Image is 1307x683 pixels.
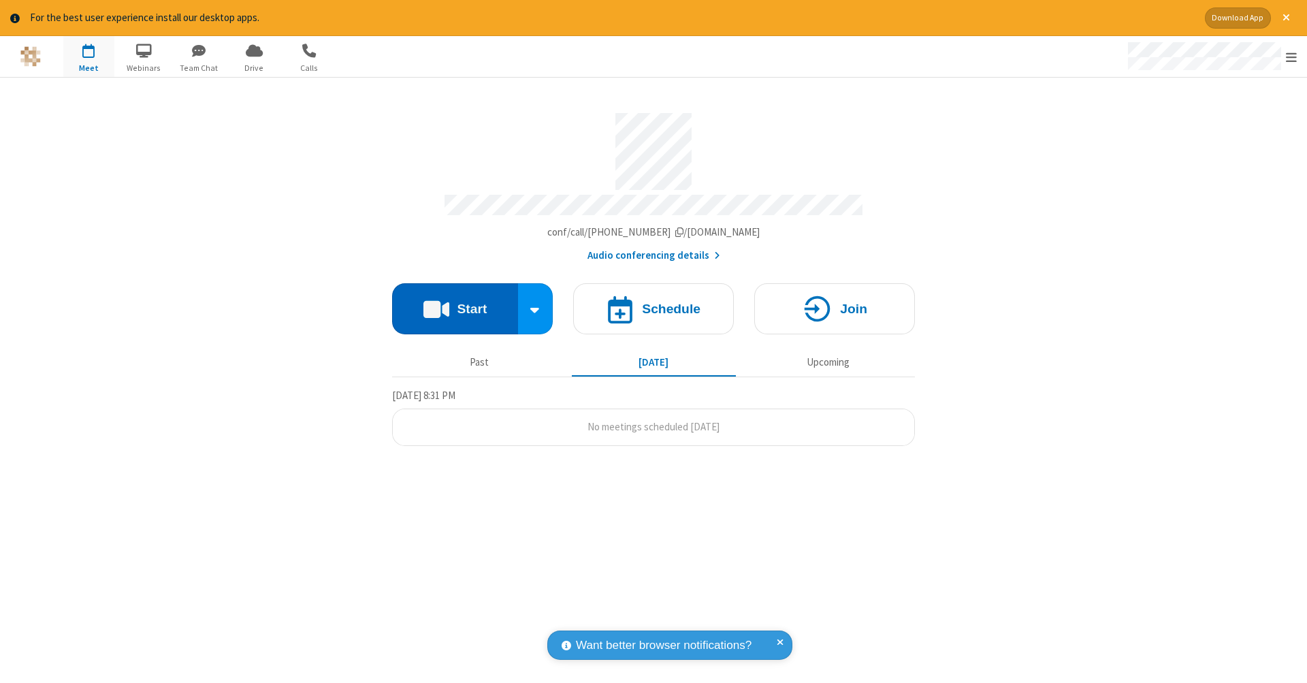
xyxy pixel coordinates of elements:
span: Calls [284,62,335,74]
span: [DATE] 8:31 PM [392,389,455,402]
h4: Schedule [642,302,700,315]
button: Download App [1205,7,1271,29]
button: Schedule [573,283,734,334]
img: QA Selenium DO NOT DELETE OR CHANGE [20,46,41,67]
button: Logo [5,36,56,77]
span: Drive [229,62,280,74]
div: Open menu [1115,36,1307,77]
h4: Join [840,302,867,315]
button: Upcoming [746,350,910,376]
span: Want better browser notifications? [576,637,752,654]
span: No meetings scheduled [DATE] [587,420,720,433]
span: Webinars [118,62,170,74]
section: Account details [392,103,915,263]
button: Audio conferencing details [587,248,720,264]
button: Close alert [1276,7,1297,29]
button: Start [392,283,518,334]
div: For the best user experience install our desktop apps. [30,10,1195,26]
button: Join [754,283,915,334]
h4: Start [457,302,487,315]
span: Team Chat [174,62,225,74]
button: [DATE] [572,350,736,376]
button: Past [398,350,562,376]
span: Copy my meeting room link [547,225,760,238]
div: Start conference options [518,283,553,334]
button: Copy my meeting room linkCopy my meeting room link [547,225,760,240]
section: Today's Meetings [392,387,915,446]
span: Meet [63,62,114,74]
